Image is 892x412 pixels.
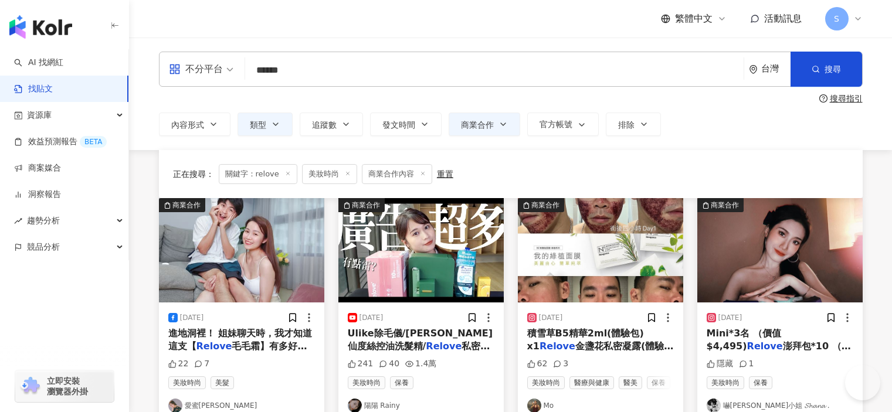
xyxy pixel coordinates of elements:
[834,12,839,25] span: S
[27,234,60,260] span: 競品分析
[27,207,60,234] span: 趨勢分析
[362,164,432,184] span: 商業合作內容
[194,358,209,370] div: 7
[171,120,204,130] span: 內容形式
[196,341,232,352] mark: Relove
[159,198,324,302] button: 商業合作
[370,113,442,136] button: 發文時間
[312,120,337,130] span: 追蹤數
[437,169,453,179] div: 重置
[300,113,363,136] button: 追蹤數
[338,198,504,302] img: post-image
[569,376,614,389] span: 醫療與健康
[697,198,863,302] img: post-image
[711,199,739,211] div: 商業合作
[527,358,548,370] div: 62
[19,377,42,396] img: chrome extension
[531,199,559,211] div: 商業合作
[27,102,52,128] span: 資源庫
[14,217,22,225] span: rise
[707,358,733,370] div: 隱藏
[238,113,293,136] button: 類型
[168,376,206,389] span: 美妝時尚
[749,65,758,74] span: environment
[553,358,568,370] div: 3
[540,341,575,352] mark: Relove
[845,365,880,400] iframe: Help Scout Beacon - Open
[302,164,357,184] span: 美妝時尚
[540,120,572,129] span: 官方帳號
[14,57,63,69] a: searchAI 找網紅
[739,358,754,370] div: 1
[527,113,599,136] button: 官方帳號
[619,376,642,389] span: 醫美
[180,313,204,323] div: [DATE]
[379,358,399,370] div: 40
[348,328,493,352] span: Ulike除毛儀/[PERSON_NAME]仙度絲控油洗髮精/
[338,198,504,302] button: 商業合作
[14,189,61,200] a: 洞察報告
[749,376,772,389] span: 保養
[697,198,863,302] button: 商業合作
[159,198,324,302] img: post-image
[169,60,223,79] div: 不分平台
[14,136,107,148] a: 效益預測報告BETA
[382,120,415,130] span: 發文時間
[764,13,802,24] span: 活動訊息
[159,113,230,136] button: 內容形式
[15,370,114,402] a: chrome extension立即安裝 瀏覽器外掛
[791,52,862,87] button: 搜尋
[405,358,436,370] div: 1.4萬
[449,113,520,136] button: 商業合作
[518,198,683,302] button: 商業合作
[359,313,384,323] div: [DATE]
[707,341,851,365] span: 澎拜包*10 （價值$5,0
[352,199,380,211] div: 商業合作
[647,376,670,389] span: 保養
[527,341,674,365] span: 金盞花私密凝露(體驗包) x
[518,198,683,302] img: post-image
[9,15,72,39] img: logo
[707,376,744,389] span: 美妝時尚
[675,12,713,25] span: 繁體中文
[250,120,266,130] span: 類型
[173,169,214,179] span: 正在搜尋 ：
[348,376,385,389] span: 美妝時尚
[819,94,827,103] span: question-circle
[761,64,791,74] div: 台灣
[47,376,88,397] span: 立即安裝 瀏覽器外掛
[830,94,863,103] div: 搜尋指引
[14,162,61,174] a: 商案媒合
[527,328,644,352] span: 積雪草B5精華2ml(體驗包) x1
[211,376,234,389] span: 美髮
[539,313,563,323] div: [DATE]
[390,376,413,389] span: 保養
[219,164,297,184] span: 關鍵字：relove
[747,341,783,352] mark: Relove
[168,328,313,352] span: 進地洞裡！ 姐妹聊天時，我才知道這支【
[168,358,189,370] div: 22
[606,113,661,136] button: 排除
[825,64,841,74] span: 搜尋
[168,341,307,365] span: 毛毛霜】有多好用 有毛手毛腳
[14,83,53,95] a: 找貼文
[461,120,494,130] span: 商業合作
[618,120,635,130] span: 排除
[348,358,374,370] div: 241
[172,199,201,211] div: 商業合作
[169,63,181,75] span: appstore
[527,376,565,389] span: 美妝時尚
[718,313,742,323] div: [DATE]
[426,341,462,352] mark: Relove
[707,328,781,352] span: Mini*3名 （價值$4,495)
